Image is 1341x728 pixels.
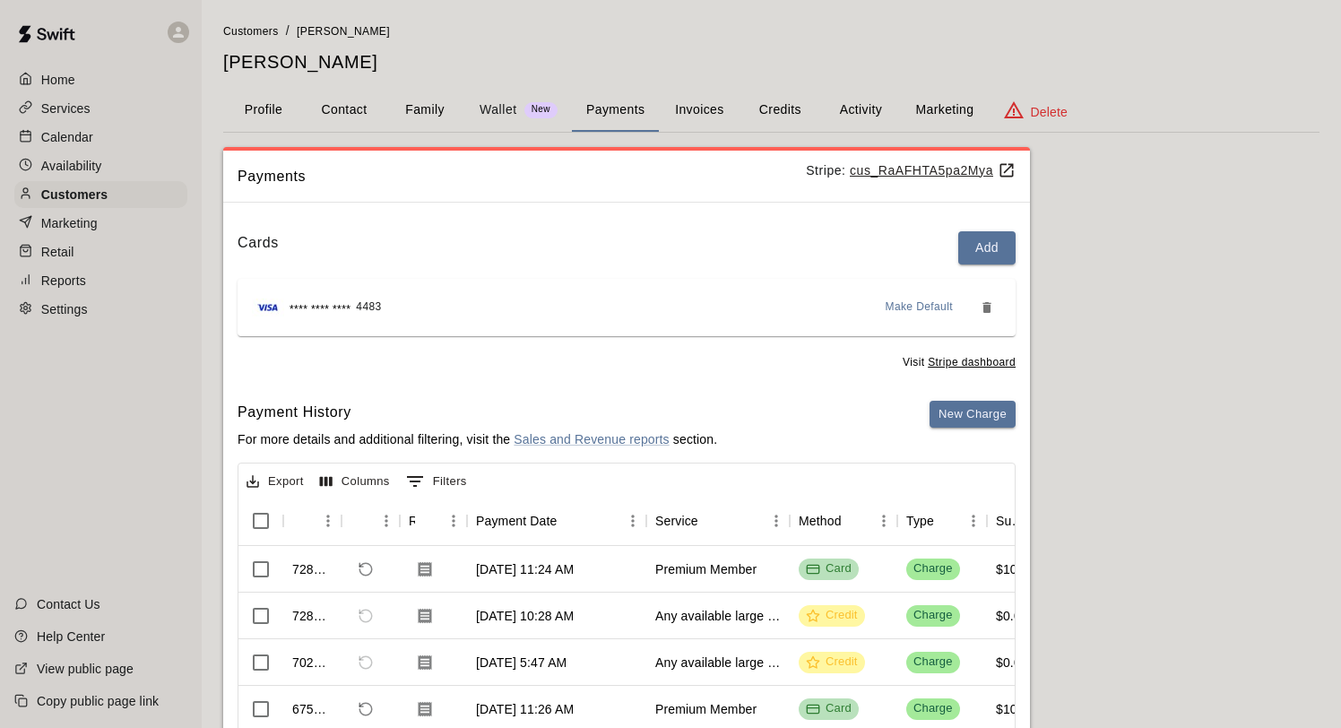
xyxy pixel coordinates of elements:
[37,660,134,678] p: View public page
[996,654,1028,672] div: $0.00
[973,293,1001,322] button: Remove
[440,507,467,534] button: Menu
[297,25,390,38] span: [PERSON_NAME]
[238,401,717,424] h6: Payment History
[655,496,698,546] div: Service
[223,22,1319,41] nav: breadcrumb
[806,654,858,671] div: Credit
[476,496,558,546] div: Payment Date
[820,89,901,132] button: Activity
[409,553,441,585] button: Download Receipt
[850,163,1016,178] a: cus_RaAFHTA5pa2Mya
[476,700,574,718] div: Jun 30, 2025, 11:26 AM
[763,507,790,534] button: Menu
[350,554,381,585] span: Refund payment
[655,560,757,578] div: Premium Member
[806,161,1016,180] p: Stripe:
[415,508,440,533] button: Sort
[646,496,790,546] div: Service
[572,89,659,132] button: Payments
[37,628,105,646] p: Help Center
[292,560,333,578] div: 728265
[740,89,820,132] button: Credits
[409,646,441,679] button: Download Receipt
[514,432,669,446] a: Sales and Revenue reports
[252,299,284,316] img: Credit card brand logo
[292,607,333,625] div: 728168
[373,507,400,534] button: Menu
[524,104,558,116] span: New
[409,693,441,725] button: Download Receipt
[467,496,646,546] div: Payment Date
[223,25,279,38] span: Customers
[928,356,1016,368] a: Stripe dashboard
[37,595,100,613] p: Contact Us
[14,267,187,294] div: Reports
[806,700,852,717] div: Card
[698,508,723,533] button: Sort
[790,496,897,546] div: Method
[901,89,988,132] button: Marketing
[659,89,740,132] button: Invoices
[223,50,1319,74] h5: [PERSON_NAME]
[476,607,574,625] div: Jul 31, 2025, 10:28 AM
[655,607,781,625] div: Any available large cage (Liberty Hill)
[292,508,317,533] button: Sort
[223,89,1319,132] div: basic tabs example
[14,152,187,179] a: Availability
[886,299,954,316] span: Make Default
[842,508,867,533] button: Sort
[37,692,159,710] p: Copy public page link
[283,496,342,546] div: Id
[238,165,806,188] span: Payments
[1031,103,1068,121] p: Delete
[655,654,781,672] div: Any available large cage (Liberty Hill)
[476,560,574,578] div: Jul 31, 2025, 11:24 AM
[996,496,1025,546] div: Subtotal
[476,654,567,672] div: Jul 16, 2025, 5:47 AM
[350,508,376,533] button: Sort
[897,496,987,546] div: Type
[286,22,290,40] li: /
[14,238,187,265] a: Retail
[906,496,934,546] div: Type
[409,600,441,632] button: Download Receipt
[41,100,91,117] p: Services
[655,700,757,718] div: Premium Member
[14,210,187,237] a: Marketing
[242,468,308,496] button: Export
[350,694,381,724] span: Refund payment
[913,700,953,717] div: Charge
[14,66,187,93] a: Home
[238,231,279,264] h6: Cards
[480,100,517,119] p: Wallet
[41,128,93,146] p: Calendar
[41,300,88,318] p: Settings
[14,296,187,323] a: Settings
[409,496,415,546] div: Receipt
[14,95,187,122] a: Services
[14,124,187,151] div: Calendar
[315,507,342,534] button: Menu
[913,654,953,671] div: Charge
[223,89,304,132] button: Profile
[913,607,953,624] div: Charge
[619,507,646,534] button: Menu
[14,181,187,208] a: Customers
[402,467,472,496] button: Show filters
[385,89,465,132] button: Family
[996,700,1043,718] div: $100.00
[41,272,86,290] p: Reports
[350,601,381,631] span: Refund payment
[799,496,842,546] div: Method
[316,468,394,496] button: Select columns
[934,508,959,533] button: Sort
[806,607,858,624] div: Credit
[41,214,98,232] p: Marketing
